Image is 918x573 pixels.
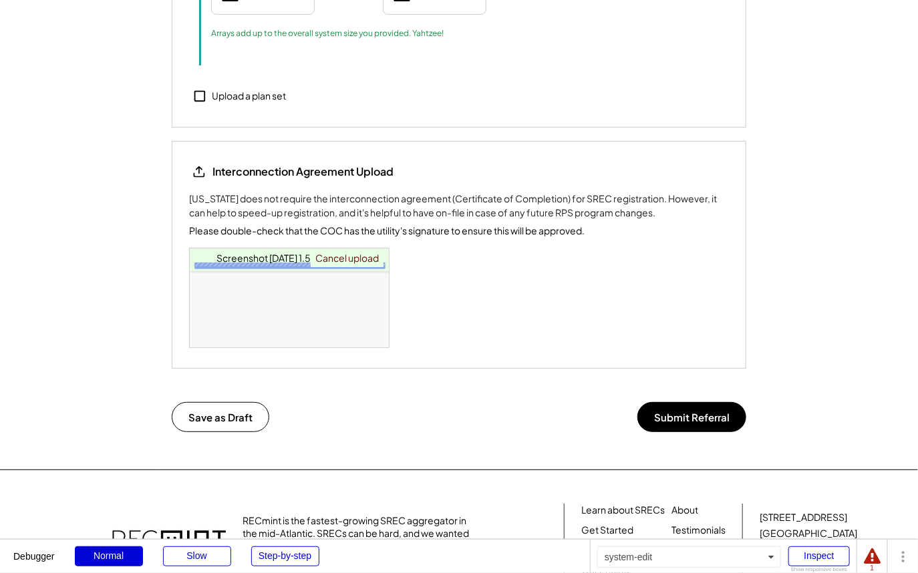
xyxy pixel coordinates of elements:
div: Debugger [13,540,55,561]
button: Submit Referral [637,402,746,432]
a: Get Started [581,524,633,537]
div: Slow [163,546,231,566]
a: Cancel upload [311,248,384,267]
div: [GEOGRAPHIC_DATA] [760,527,857,540]
img: recmint-logotype%403x.png [112,517,226,564]
div: 1 [864,565,881,572]
div: system-edit [597,546,781,568]
button: Save as Draft [172,402,269,432]
div: Inspect [788,546,850,566]
div: Upload a plan set [212,89,286,103]
div: Show responsive boxes [788,567,850,572]
a: About [671,504,698,517]
a: Testimonials [671,524,726,537]
div: RECmint is the fastest-growing SREC aggregator in the mid-Atlantic. SRECs can be hard, and we wan... [243,514,480,566]
div: [US_STATE] does not require the interconnection agreement (Certificate of Completion) for SREC re... [189,192,729,220]
div: [STREET_ADDRESS] [760,511,847,524]
div: Normal [75,546,143,566]
div: Interconnection Agreement Upload [212,164,394,179]
a: Learn about SRECs [581,504,665,517]
div: Arrays add up to the overall system size you provided. Yahtzee! [211,28,444,39]
span: Screenshot [DATE] 1.52.18 PM.png [217,252,363,264]
div: Step-by-step [251,546,319,566]
div: Please double-check that the COC has the utility's signature to ensure this will be approved. [189,224,585,238]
